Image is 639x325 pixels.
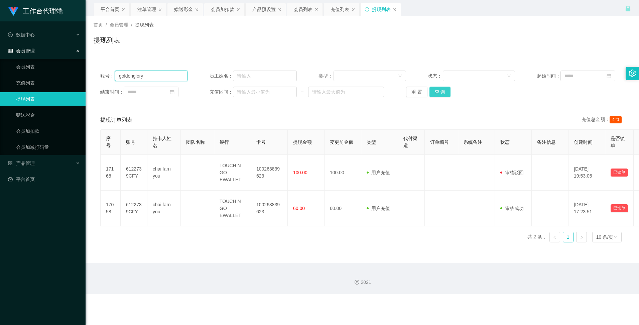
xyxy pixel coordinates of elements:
[367,206,390,211] span: 用户充值
[256,139,266,145] span: 卡号
[214,191,251,226] td: TOUCH N GO EWALLET
[367,139,376,145] span: 类型
[610,116,622,123] span: 420
[131,22,132,27] span: /
[236,8,240,12] i: 图标: close
[147,191,181,226] td: chai farn you
[121,191,147,226] td: 6122739CFY
[314,8,318,12] i: 图标: close
[629,70,636,77] i: 图标: setting
[553,235,557,239] i: 图标: left
[16,60,80,74] a: 会员列表
[174,3,193,16] div: 赠送彩金
[101,155,121,191] td: 17168
[8,32,13,37] i: 图标: check-circle-o
[537,73,560,80] span: 起始时间：
[94,22,103,27] span: 首页
[428,73,443,80] span: 状态：
[330,139,353,145] span: 变更前金额
[94,35,120,45] h1: 提现列表
[100,116,132,124] span: 提现订单列表
[101,3,119,16] div: 平台首页
[582,116,624,124] div: 充值总金额：
[278,8,282,12] i: 图标: close
[115,71,187,81] input: 请输入
[147,155,181,191] td: chai farn you
[568,191,605,226] td: [DATE] 17:23:51
[563,232,573,242] a: 1
[293,139,312,145] span: 提现金额
[500,206,524,211] span: 审核成功
[596,232,613,242] div: 10 条/页
[252,3,276,16] div: 产品预设置
[100,89,124,96] span: 结束时间：
[294,3,312,16] div: 会员列表
[607,74,611,78] i: 图标: calendar
[365,7,369,12] i: 图标: sync
[251,191,288,226] td: 100263839623
[153,136,171,148] span: 持卡人姓名
[576,232,587,242] li: 下一页
[233,71,297,81] input: 请输入
[8,32,35,37] span: 数据中心
[8,8,63,13] a: 工作台代理端
[121,8,125,12] i: 图标: close
[106,22,107,27] span: /
[351,8,355,12] i: 图标: close
[126,139,135,145] span: 账号
[91,279,634,286] div: 2021
[500,170,524,175] span: 审核驳回
[574,139,593,145] span: 创建时间
[251,155,288,191] td: 100263839623
[429,87,451,97] button: 查 询
[308,87,384,97] input: 请输入最大值为
[106,136,111,148] span: 序号
[372,3,391,16] div: 提现列表
[158,8,162,12] i: 图标: close
[355,280,359,285] i: 图标: copyright
[23,0,63,22] h1: 工作台代理端
[527,232,547,242] li: 共 2 条，
[186,139,205,145] span: 团队名称
[318,73,334,80] span: 类型：
[233,87,297,97] input: 请输入最小值为
[135,22,154,27] span: 提现列表
[8,160,35,166] span: 产品管理
[16,76,80,90] a: 充值列表
[293,170,307,175] span: 100.00
[170,90,174,94] i: 图标: calendar
[211,3,234,16] div: 会员加扣款
[16,140,80,154] a: 会员加减打码量
[549,232,560,242] li: 上一页
[537,139,556,145] span: 备注信息
[121,155,147,191] td: 6122739CFY
[8,48,13,53] i: 图标: table
[614,235,618,240] i: 图标: down
[293,206,305,211] span: 60.00
[100,73,115,80] span: 账号：
[195,8,199,12] i: 图标: close
[393,8,397,12] i: 图标: close
[464,139,482,145] span: 系统备注
[16,108,80,122] a: 赠送彩金
[297,89,308,96] span: ~
[611,169,628,177] button: 已锁单
[325,155,361,191] td: 100.00
[137,3,156,16] div: 注单管理
[500,139,510,145] span: 状态
[507,74,511,79] i: 图标: down
[367,170,390,175] span: 用户充值
[210,89,233,96] span: 充值区间：
[568,155,605,191] td: [DATE] 19:53:05
[8,7,19,16] img: logo.9652507e.png
[8,48,35,53] span: 会员管理
[406,87,427,97] button: 重 置
[16,92,80,106] a: 提现列表
[403,136,417,148] span: 代付渠道
[625,6,631,12] i: 图标: lock
[214,155,251,191] td: TOUCH N GO EWALLET
[101,191,121,226] td: 17058
[16,124,80,138] a: 会员加扣款
[430,139,449,145] span: 订单编号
